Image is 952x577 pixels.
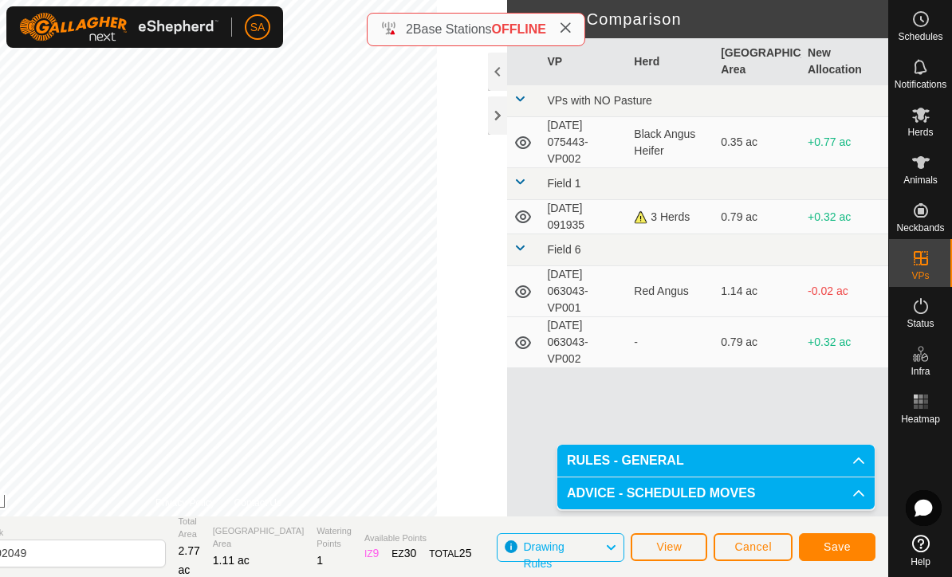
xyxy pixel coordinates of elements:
div: - [634,334,708,351]
span: Neckbands [896,223,944,233]
span: Total Area [179,515,200,541]
td: [DATE] 063043-VP001 [541,266,627,317]
td: [DATE] 063043-VP002 [541,317,627,368]
span: Field 1 [547,177,580,190]
div: Black Angus Heifer [634,126,708,159]
span: Field 6 [547,243,580,256]
span: Watering Points [317,524,352,551]
span: Schedules [898,32,942,41]
span: RULES - GENERAL [567,454,684,467]
img: Gallagher Logo [19,13,218,41]
span: Status [907,319,934,328]
span: Heatmap [901,414,940,424]
td: -0.02 ac [801,266,888,317]
button: View [631,533,707,561]
div: EZ [391,545,416,562]
p-accordion-header: ADVICE - SCHEDULED MOVES [557,477,875,509]
span: 2 [406,22,413,36]
a: Privacy Policy [155,496,215,510]
td: +0.32 ac [801,317,888,368]
span: OFFLINE [492,22,546,36]
span: Save [824,540,851,553]
span: VPs with NO Pasture [547,94,652,107]
td: 0.35 ac [714,117,801,168]
span: SA [250,19,266,36]
span: Drawing Rules [523,540,564,570]
td: 0.79 ac [714,317,801,368]
button: Save [799,533,875,561]
a: Contact Us [234,496,281,510]
p-accordion-header: RULES - GENERAL [557,445,875,477]
span: Infra [911,367,930,376]
span: 30 [404,547,417,559]
span: Notifications [895,80,946,89]
span: Cancel [734,540,772,553]
span: Help [911,557,930,567]
h2: VP Area Comparison [517,10,888,29]
span: 25 [459,547,472,559]
td: [DATE] 075443-VP002 [541,117,627,168]
span: Base Stations [413,22,492,36]
th: [GEOGRAPHIC_DATA] Area [714,38,801,85]
span: Animals [903,175,938,185]
td: [DATE] 091935 [541,200,627,234]
span: 9 [373,547,380,559]
span: Available Points [364,532,472,545]
span: View [656,540,682,553]
td: +0.77 ac [801,117,888,168]
div: Red Angus [634,283,708,300]
span: 1 [317,554,323,567]
span: Herds [907,128,933,137]
td: 1.14 ac [714,266,801,317]
span: 2.77 ac [179,544,200,576]
th: VP [541,38,627,85]
div: 3 Herds [634,209,708,226]
th: New Allocation [801,38,888,85]
a: Help [889,528,952,573]
span: 1.11 ac [213,554,250,567]
div: IZ [364,545,379,562]
td: +0.32 ac [801,200,888,234]
span: VPs [911,271,929,281]
td: 0.79 ac [714,200,801,234]
span: [GEOGRAPHIC_DATA] Area [213,524,305,551]
button: Cancel [714,533,793,561]
th: Herd [627,38,714,85]
div: TOTAL [429,545,471,562]
span: ADVICE - SCHEDULED MOVES [567,487,755,500]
